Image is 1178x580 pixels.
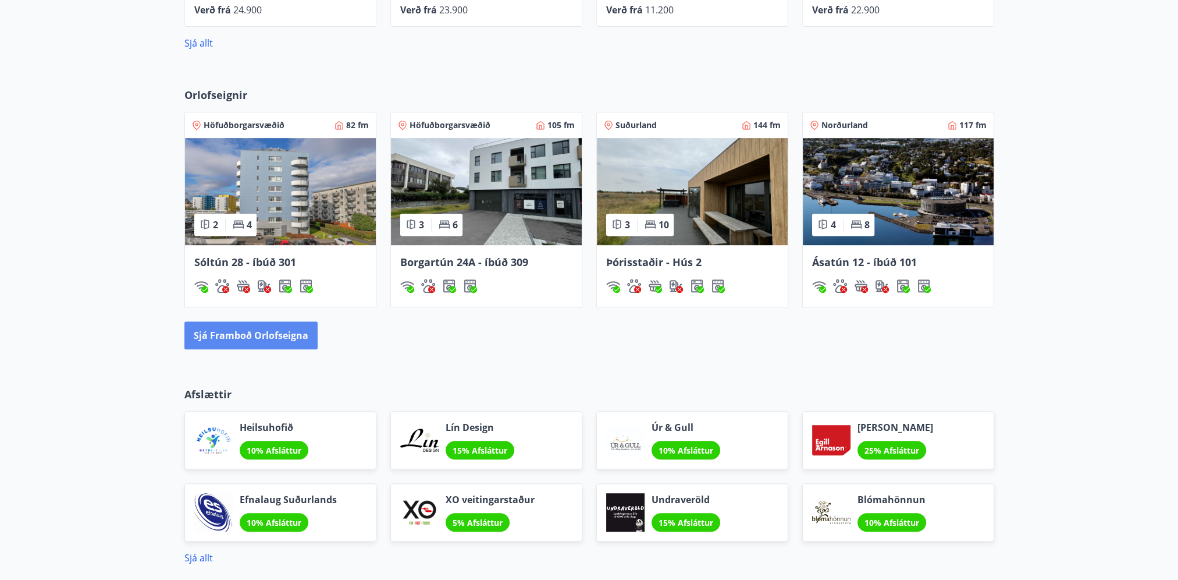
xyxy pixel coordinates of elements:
span: XO veitingarstaður [446,493,535,506]
img: pxcaIm5dSOV3FS4whs1soiYWTwFQvksT25a9J10C.svg [833,279,847,293]
img: Paella dish [185,138,376,245]
div: Þráðlaust net [606,279,620,293]
div: Hleðslustöð fyrir rafbíla [257,279,271,293]
span: 4 [247,218,252,231]
span: Orlofseignir [184,87,247,102]
span: 4 [831,218,836,231]
div: Þvottavél [690,279,704,293]
img: h89QDIuHlAdpqTriuIvuEWkTH976fOgBEOOeu1mi.svg [236,279,250,293]
span: 117 fm [959,119,987,131]
div: Þráðlaust net [400,279,414,293]
div: Þurrkari [711,279,725,293]
div: Gæludýr [215,279,229,293]
img: pxcaIm5dSOV3FS4whs1soiYWTwFQvksT25a9J10C.svg [215,279,229,293]
span: 10% Afsláttur [247,445,301,456]
div: Hleðslustöð fyrir rafbíla [669,279,683,293]
img: pxcaIm5dSOV3FS4whs1soiYWTwFQvksT25a9J10C.svg [627,279,641,293]
img: HJRyFFsYp6qjeUYhR4dAD8CaCEsnIFYZ05miwXoh.svg [812,279,826,293]
div: Þvottavél [442,279,456,293]
span: 15% Afsláttur [453,445,507,456]
span: Höfuðborgarsvæðið [204,119,284,131]
span: Norðurland [821,119,868,131]
span: 10% Afsláttur [247,517,301,528]
img: h89QDIuHlAdpqTriuIvuEWkTH976fOgBEOOeu1mi.svg [854,279,868,293]
span: Undraveröld [652,493,720,506]
span: Þórisstaðir - Hús 2 [606,255,702,269]
div: Þurrkari [917,279,931,293]
span: Efnalaug Suðurlands [240,493,337,506]
div: Heitur pottur [236,279,250,293]
img: HJRyFFsYp6qjeUYhR4dAD8CaCEsnIFYZ05miwXoh.svg [194,279,208,293]
span: 23.900 [439,3,468,16]
span: [PERSON_NAME] [857,421,933,434]
span: Blómahönnun [857,493,926,506]
span: 5% Afsláttur [453,517,503,528]
span: 105 fm [547,119,575,131]
span: 82 fm [346,119,369,131]
img: h89QDIuHlAdpqTriuIvuEWkTH976fOgBEOOeu1mi.svg [648,279,662,293]
img: Paella dish [391,138,582,245]
img: hddCLTAnxqFUMr1fxmbGG8zWilo2syolR0f9UjPn.svg [299,279,313,293]
span: Verð frá [812,3,849,16]
div: Þvottavél [896,279,910,293]
span: 8 [864,218,870,231]
div: Þurrkari [463,279,477,293]
span: Suðurland [615,119,657,131]
span: 25% Afsláttur [864,445,919,456]
a: Sjá allt [184,37,213,49]
img: Dl16BY4EX9PAW649lg1C3oBuIaAsR6QVDQBO2cTm.svg [690,279,704,293]
div: Þráðlaust net [812,279,826,293]
span: Verð frá [606,3,643,16]
span: 3 [625,218,630,231]
div: Gæludýr [627,279,641,293]
img: HJRyFFsYp6qjeUYhR4dAD8CaCEsnIFYZ05miwXoh.svg [400,279,414,293]
img: hddCLTAnxqFUMr1fxmbGG8zWilo2syolR0f9UjPn.svg [917,279,931,293]
span: 10% Afsláttur [864,517,919,528]
span: Heilsuhofið [240,421,308,434]
img: pxcaIm5dSOV3FS4whs1soiYWTwFQvksT25a9J10C.svg [421,279,435,293]
img: nH7E6Gw2rvWFb8XaSdRp44dhkQaj4PJkOoRYItBQ.svg [669,279,683,293]
button: Sjá framboð orlofseigna [184,321,318,349]
div: Gæludýr [421,279,435,293]
img: Dl16BY4EX9PAW649lg1C3oBuIaAsR6QVDQBO2cTm.svg [896,279,910,293]
span: 3 [419,218,424,231]
span: 144 fm [753,119,781,131]
div: Heitur pottur [648,279,662,293]
span: Úr & Gull [652,421,720,434]
img: hddCLTAnxqFUMr1fxmbGG8zWilo2syolR0f9UjPn.svg [711,279,725,293]
a: Sjá allt [184,551,213,564]
img: hddCLTAnxqFUMr1fxmbGG8zWilo2syolR0f9UjPn.svg [463,279,477,293]
div: Þurrkari [299,279,313,293]
span: Ásatún 12 - íbúð 101 [812,255,917,269]
span: 10% Afsláttur [659,445,713,456]
span: 24.900 [233,3,262,16]
span: Sóltún 28 - íbúð 301 [194,255,296,269]
span: 15% Afsláttur [659,517,713,528]
img: Dl16BY4EX9PAW649lg1C3oBuIaAsR6QVDQBO2cTm.svg [442,279,456,293]
img: nH7E6Gw2rvWFb8XaSdRp44dhkQaj4PJkOoRYItBQ.svg [257,279,271,293]
img: nH7E6Gw2rvWFb8XaSdRp44dhkQaj4PJkOoRYItBQ.svg [875,279,889,293]
span: Borgartún 24A - íbúð 309 [400,255,528,269]
span: Lín Design [446,421,514,434]
p: Afslættir [184,387,994,402]
div: Heitur pottur [854,279,868,293]
div: Hleðslustöð fyrir rafbíla [875,279,889,293]
span: 2 [213,218,218,231]
div: Þvottavél [278,279,292,293]
span: 11.200 [645,3,674,16]
img: HJRyFFsYp6qjeUYhR4dAD8CaCEsnIFYZ05miwXoh.svg [606,279,620,293]
span: Verð frá [400,3,437,16]
div: Gæludýr [833,279,847,293]
span: 6 [453,218,458,231]
span: Höfuðborgarsvæðið [410,119,490,131]
img: Dl16BY4EX9PAW649lg1C3oBuIaAsR6QVDQBO2cTm.svg [278,279,292,293]
div: Þráðlaust net [194,279,208,293]
span: 22.900 [851,3,880,16]
span: 10 [659,218,669,231]
img: Paella dish [803,138,994,245]
span: Verð frá [194,3,231,16]
img: Paella dish [597,138,788,245]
